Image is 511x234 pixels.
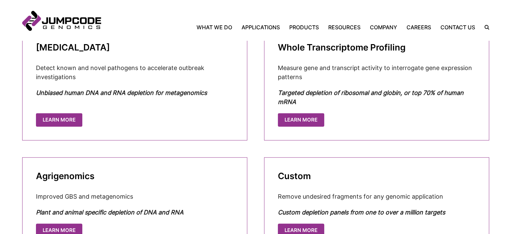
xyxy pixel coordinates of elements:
[278,42,475,53] h3: Whole Transcriptome Profiling
[278,113,324,127] a: Learn More
[36,192,233,201] p: Improved GBS and metagenomics
[197,23,237,31] a: What We Do
[278,171,475,181] h3: Custom
[36,63,233,81] p: Detect known and novel pathogens to accelerate outbreak investigations
[36,113,82,127] a: Learn More
[365,23,402,31] a: Company
[278,192,475,201] p: Remove undesired fragments for any genomic application
[305,209,445,216] em: epletion panels from one to over a million targets
[101,23,480,31] nav: Primary Navigation
[324,23,365,31] a: Resources
[278,63,475,81] p: Measure gene and transcript activity to interrogate gene expression patterns
[36,42,233,53] h3: [MEDICAL_DATA]
[436,23,480,31] a: Contact Us
[285,23,324,31] a: Products
[36,171,233,181] h3: Agrigenomics
[36,89,207,96] em: Unbiased human DNA and RNA depletion for metagenomics
[36,209,183,216] em: Plant and animal specific depletion of DNA and RNA
[480,25,489,30] label: Search the site.
[278,209,305,216] em: Custom d
[402,23,436,31] a: Careers
[237,23,285,31] a: Applications
[278,89,282,96] em: T
[278,89,464,105] em: argeted depletion of ribosomal and globin, or top 70% of human mRNA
